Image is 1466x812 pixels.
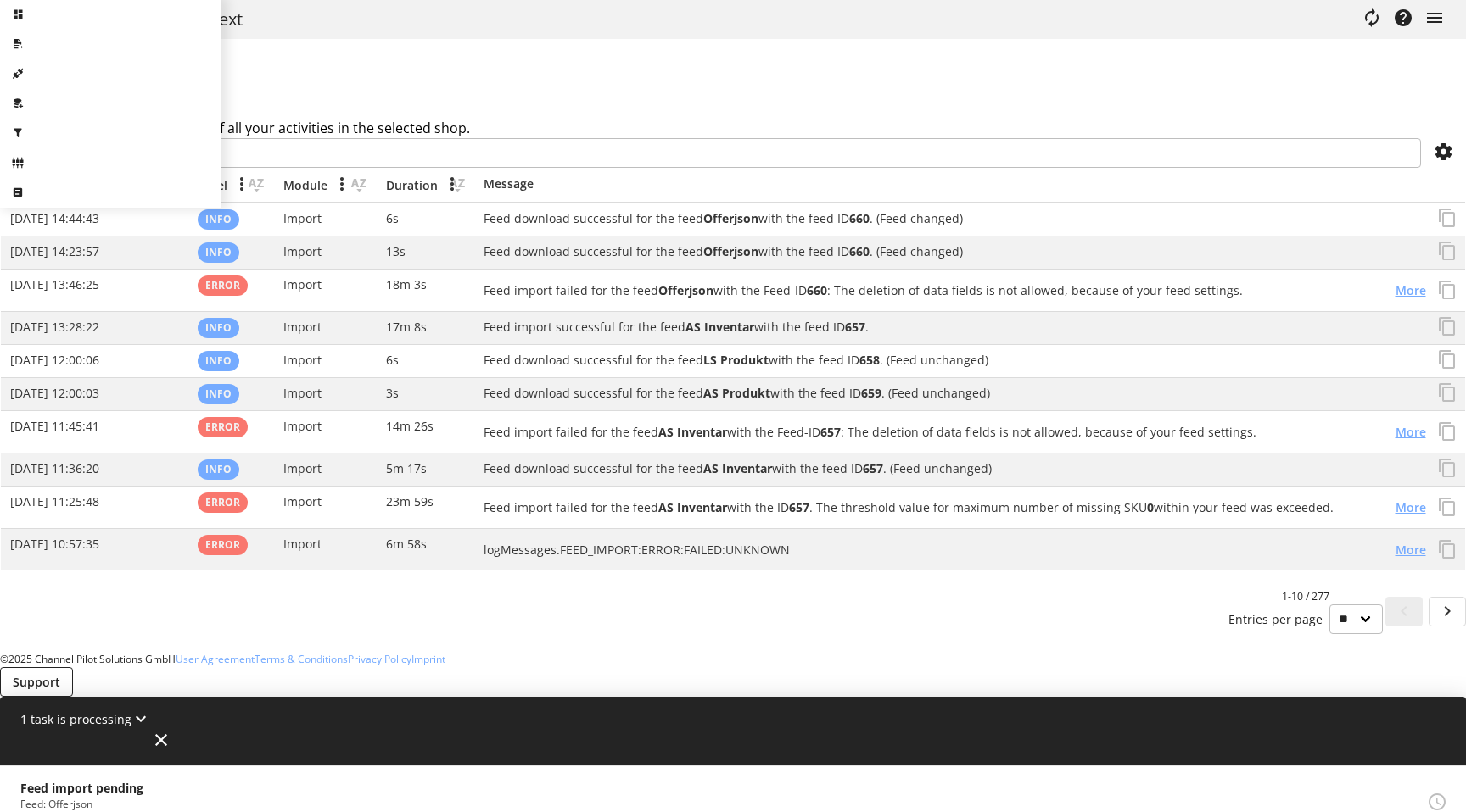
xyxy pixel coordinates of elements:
[861,385,881,401] b: 659
[283,493,322,509] span: Import
[1396,423,1426,441] span: More
[658,424,727,440] b: AS Inventar
[283,319,322,335] span: Import
[20,797,149,812] p: Feed: Offerjson
[10,276,99,292] span: [DATE] 13:46:25
[386,319,427,335] span: 17m 8s
[205,278,240,292] span: Error
[411,652,445,666] a: Imprint
[10,536,99,552] span: [DATE] 10:57:35
[205,353,232,368] span: Info
[255,652,348,666] a: Terms & Conditions
[807,282,827,298] b: 660
[283,352,322,368] span: Import
[685,319,754,335] b: AS Inventar
[845,319,865,335] b: 657
[484,384,1424,402] h2: Feed download successful for the feed AS Produkt with the feed ID 659. (Feed unchanged)
[849,210,870,226] b: 660
[10,385,99,401] span: [DATE] 12:00:03
[10,352,99,368] span: [DATE] 12:00:06
[484,175,1456,192] div: Message
[205,212,232,226] span: Info
[484,209,1424,227] h2: Feed download successful for the feed Offerjson with the feed ID 660. (Feed changed)
[386,176,438,194] div: Duration
[1396,498,1426,516] span: More
[820,424,841,440] b: 657
[386,210,399,226] span: 6s
[205,245,232,259] span: Info
[10,418,99,434] span: [DATE] 11:45:41
[348,652,411,666] a: Privacy Policy
[205,420,240,434] span: Error
[283,536,322,552] span: Import
[386,460,427,476] span: 5m 17s
[849,243,870,259] b: 660
[283,276,322,292] span: Import
[176,652,255,666] a: User Agreement
[484,318,1424,336] h2: Feed import successful for the feed AS Inventar with the feed ID 657.
[1228,610,1329,628] span: Entries per page
[863,460,883,476] b: 657
[10,210,99,226] span: [DATE] 14:44:43
[10,493,99,509] span: [DATE] 11:25:48
[703,210,758,226] b: Offerjson
[1228,589,1383,634] small: 1-10 / 277
[1383,535,1439,565] button: More
[658,282,713,298] b: Offerjson
[283,210,322,226] span: Import
[386,385,399,401] span: 3s
[859,352,880,368] b: 658
[283,385,322,401] span: Import
[10,319,99,335] span: [DATE] 13:28:22
[386,536,427,552] span: 6m 58s
[283,176,327,194] div: Module
[205,387,232,401] span: Info
[283,460,322,476] span: Import
[1396,281,1426,299] span: More
[484,242,1424,260] h2: Feed download successful for the feed Offerjson with the feed ID 660. (Feed changed)
[10,460,99,476] span: [DATE] 11:36:20
[13,673,60,691] span: Support
[484,281,1382,299] h2: Feed import failed for the feed Offerjson with the Feed-ID 660: The deletion of data fields is no...
[703,352,769,368] b: LS Produkt
[20,711,131,727] span: 1 task is processing
[703,243,758,259] b: Offerjson
[205,462,232,476] span: Info
[1147,499,1154,515] b: 0
[484,423,1382,441] h2: Feed import failed for the feed AS Inventar with the Feed-ID 657: The deletion of data fields is ...
[1383,275,1439,305] button: More
[386,276,427,292] span: 18m 3s
[10,243,99,259] span: [DATE] 14:23:57
[36,118,1430,138] h2: Here you have an overview of all your activities in the selected shop.
[283,243,322,259] span: Import
[658,499,727,515] b: AS Inventar
[386,493,434,509] span: 23m 59s
[1396,541,1426,559] span: More
[703,460,772,476] b: AS Inventar
[703,385,770,401] b: AS Produkt
[20,779,149,797] p: Feed import pending
[205,495,240,509] span: Error
[484,459,1424,477] h2: Feed download successful for the feed AS Inventar with the feed ID 657. (Feed unchanged)
[386,243,406,259] span: 13s
[386,418,434,434] span: 14m 26s
[484,351,1424,369] h2: Feed download successful for the feed LS Produkt with the feed ID 658. (Feed unchanged)
[1383,492,1439,522] button: More
[1383,417,1439,447] button: More
[283,418,322,434] span: Import
[484,498,1382,516] h2: Feed import failed for the feed AS Inventar with the ID 657. The threshold value for maximum numb...
[205,537,240,552] span: Error
[789,499,809,515] b: 657
[386,352,399,368] span: 6s
[205,320,232,335] span: Info
[484,541,1382,559] h2: logMessages.FEED_IMPORT:ERROR:FAILED:UNKNOWN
